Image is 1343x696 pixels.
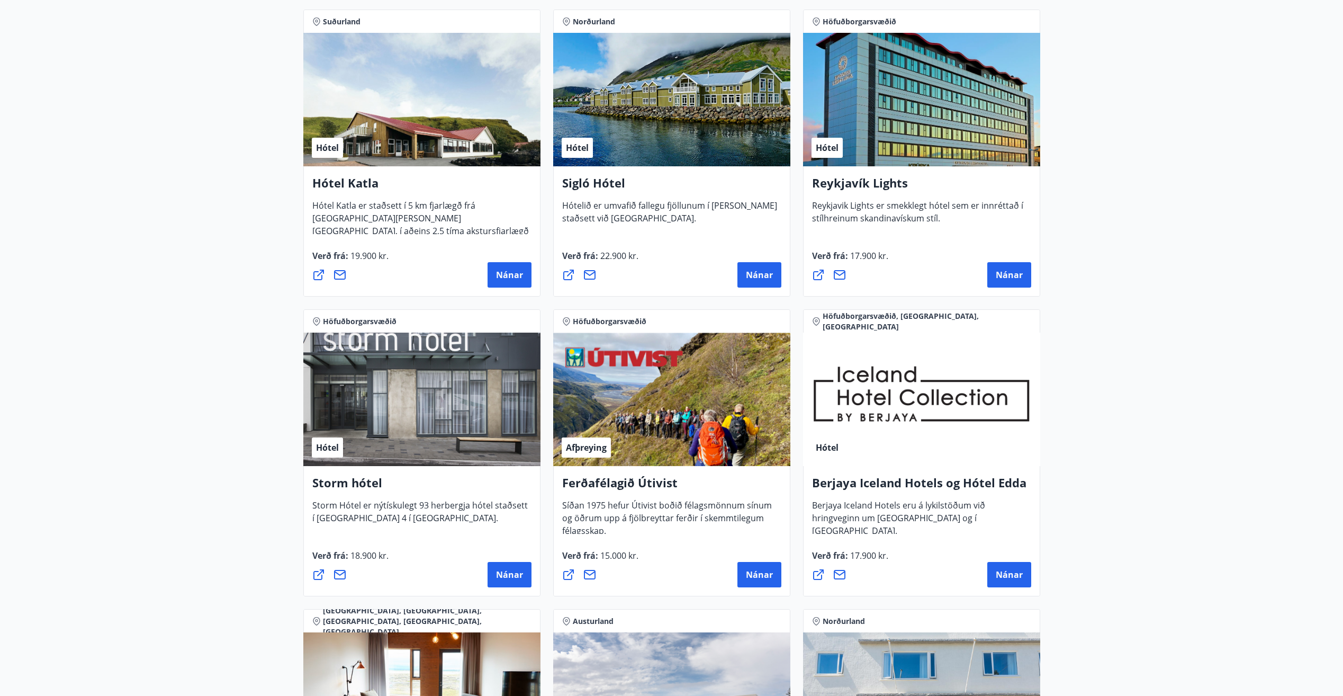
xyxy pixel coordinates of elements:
[312,550,389,570] span: Verð frá :
[323,605,531,637] span: [GEOGRAPHIC_DATA], [GEOGRAPHIC_DATA], [GEOGRAPHIC_DATA], [GEOGRAPHIC_DATA], [GEOGRAPHIC_DATA]
[996,569,1023,581] span: Nánar
[566,142,589,154] span: Hótel
[562,250,638,270] span: Verð frá :
[312,175,531,199] h4: Hótel Katla
[488,262,531,288] button: Nánar
[573,316,646,327] span: Höfuðborgarsvæðið
[848,250,888,262] span: 17.900 kr.
[812,175,1031,199] h4: Reykjavík Lights
[823,616,865,627] span: Norðurland
[812,250,888,270] span: Verð frá :
[737,562,781,587] button: Nánar
[316,142,339,154] span: Hótel
[598,250,638,262] span: 22.900 kr.
[312,250,389,270] span: Verð frá :
[598,550,638,561] span: 15.000 kr.
[348,250,389,262] span: 19.900 kr.
[812,475,1031,499] h4: Berjaya Iceland Hotels og Hótel Edda
[746,569,773,581] span: Nánar
[316,442,339,453] span: Hótel
[323,16,360,27] span: Suðurland
[737,262,781,288] button: Nánar
[848,550,888,561] span: 17.900 kr.
[823,16,896,27] span: Höfuðborgarsvæðið
[323,316,396,327] span: Höfuðborgarsvæðið
[312,499,528,532] span: Storm Hótel er nýtískulegt 93 herbergja hótel staðsett í [GEOGRAPHIC_DATA] 4 í [GEOGRAPHIC_DATA].
[496,569,523,581] span: Nánar
[562,175,781,199] h4: Sigló Hótel
[496,269,523,281] span: Nánar
[573,16,615,27] span: Norðurland
[348,550,389,561] span: 18.900 kr.
[562,550,638,570] span: Verð frá :
[823,311,1031,332] span: Höfuðborgarsvæðið, [GEOGRAPHIC_DATA], [GEOGRAPHIC_DATA]
[566,442,607,453] span: Afþreying
[746,269,773,281] span: Nánar
[562,475,781,499] h4: Ferðafélagið Útivist
[996,269,1023,281] span: Nánar
[562,499,772,545] span: Síðan 1975 hefur Útivist boðið félagsmönnum sínum og öðrum upp á fjölbreyttar ferðir í skemmtileg...
[562,200,777,233] span: Hótelið er umvafið fallegu fjöllunum í [PERSON_NAME] staðsett við [GEOGRAPHIC_DATA].
[488,562,531,587] button: Nánar
[812,499,985,545] span: Berjaya Iceland Hotels eru á lykilstöðum við hringveginn um [GEOGRAPHIC_DATA] og í [GEOGRAPHIC_DA...
[987,262,1031,288] button: Nánar
[312,200,529,258] span: Hótel Katla er staðsett í 5 km fjarlægð frá [GEOGRAPHIC_DATA][PERSON_NAME][GEOGRAPHIC_DATA], í að...
[812,550,888,570] span: Verð frá :
[987,562,1031,587] button: Nánar
[312,475,531,499] h4: Storm hótel
[812,200,1023,233] span: Reykjavik Lights er smekklegt hótel sem er innréttað í stílhreinum skandinavískum stíl.
[573,616,614,627] span: Austurland
[816,442,839,453] span: Hótel
[816,142,839,154] span: Hótel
